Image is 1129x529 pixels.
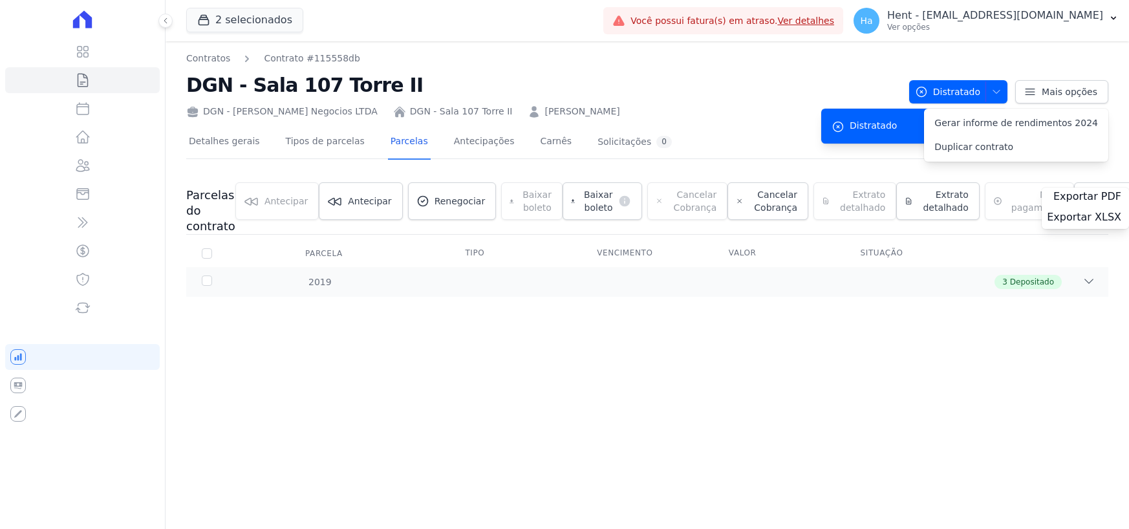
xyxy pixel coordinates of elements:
[777,16,834,26] a: Ver detalhes
[1010,276,1054,288] span: Depositado
[410,105,513,118] a: DGN - Sala 107 Torre II
[845,240,977,267] th: Situação
[186,8,303,32] button: 2 selecionados
[186,52,899,65] nav: Breadcrumb
[1053,190,1124,206] a: Exportar PDF
[1053,190,1121,203] span: Exportar PDF
[727,182,808,220] a: Cancelar Cobrança
[563,182,642,220] a: Baixar boleto
[918,188,969,214] span: Extrato detalhado
[186,125,263,160] a: Detalhes gerais
[749,188,797,214] span: Cancelar Cobrança
[1015,80,1108,103] a: Mais opções
[580,188,612,214] span: Baixar boleto
[1047,211,1121,224] span: Exportar XLSX
[186,105,378,118] div: DGN - [PERSON_NAME] Negocios LTDA
[581,240,713,267] th: Vencimento
[860,16,872,25] span: Ha
[887,22,1103,32] p: Ver opções
[435,195,486,208] span: Renegociar
[537,125,574,160] a: Carnês
[451,125,517,160] a: Antecipações
[909,80,1007,103] button: Distratado
[186,52,230,65] a: Contratos
[388,125,431,160] a: Parcelas
[1002,276,1007,288] span: 3
[713,240,845,267] th: Valor
[850,119,897,133] span: Distratado
[186,188,235,234] h3: Parcelas do contrato
[843,3,1129,39] button: Ha Hent - [EMAIL_ADDRESS][DOMAIN_NAME] Ver opções
[408,182,497,220] a: Renegociar
[595,125,674,160] a: Solicitações0
[924,111,1108,135] a: Gerar informe de rendimentos 2024
[1042,85,1097,98] span: Mais opções
[264,52,360,65] a: Contrato #115558db
[449,240,581,267] th: Tipo
[319,182,402,220] a: Antecipar
[544,105,619,118] a: [PERSON_NAME]
[283,125,367,160] a: Tipos de parcelas
[656,136,672,148] div: 0
[1047,211,1124,226] a: Exportar XLSX
[186,70,899,100] h2: DGN - Sala 107 Torre II
[597,136,672,148] div: Solicitações
[290,241,358,266] div: Parcela
[887,9,1103,22] p: Hent - [EMAIL_ADDRESS][DOMAIN_NAME]
[896,182,979,220] a: Extrato detalhado
[348,195,391,208] span: Antecipar
[630,14,834,28] span: Você possui fatura(s) em atraso.
[915,80,980,103] span: Distratado
[186,52,360,65] nav: Breadcrumb
[924,135,1108,159] a: Duplicar contrato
